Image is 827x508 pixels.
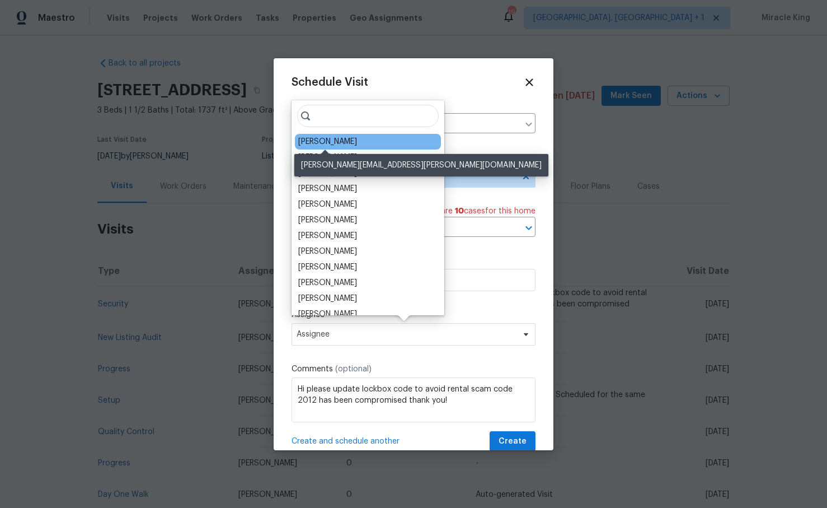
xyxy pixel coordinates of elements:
div: [PERSON_NAME] [298,199,357,210]
button: Open [521,220,537,236]
span: Schedule Visit [292,77,368,88]
div: [PERSON_NAME] [298,152,357,163]
span: Create [499,435,527,449]
div: [PERSON_NAME] [298,277,357,288]
span: Assignee [297,330,516,339]
div: [PERSON_NAME] [298,246,357,257]
button: Create [490,431,535,452]
div: [PERSON_NAME] [298,136,357,147]
div: [PERSON_NAME][EMAIL_ADDRESS][PERSON_NAME][DOMAIN_NAME] [294,154,548,176]
label: Comments [292,363,535,375]
span: Create and schedule another [292,436,400,447]
span: There are case s for this home [420,206,535,217]
div: [PERSON_NAME] [298,262,357,273]
div: [PERSON_NAME] [298,215,357,226]
textarea: Hi please update lockbox code to avoid rental scam code 2012 has been compromised thank you! [292,377,535,422]
div: [PERSON_NAME] [298,309,357,320]
div: [PERSON_NAME] [298,230,357,241]
span: Close [523,76,535,88]
div: [PERSON_NAME] [298,293,357,304]
div: [PERSON_NAME] [298,183,357,194]
span: (optional) [335,365,372,373]
span: 10 [455,207,464,215]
